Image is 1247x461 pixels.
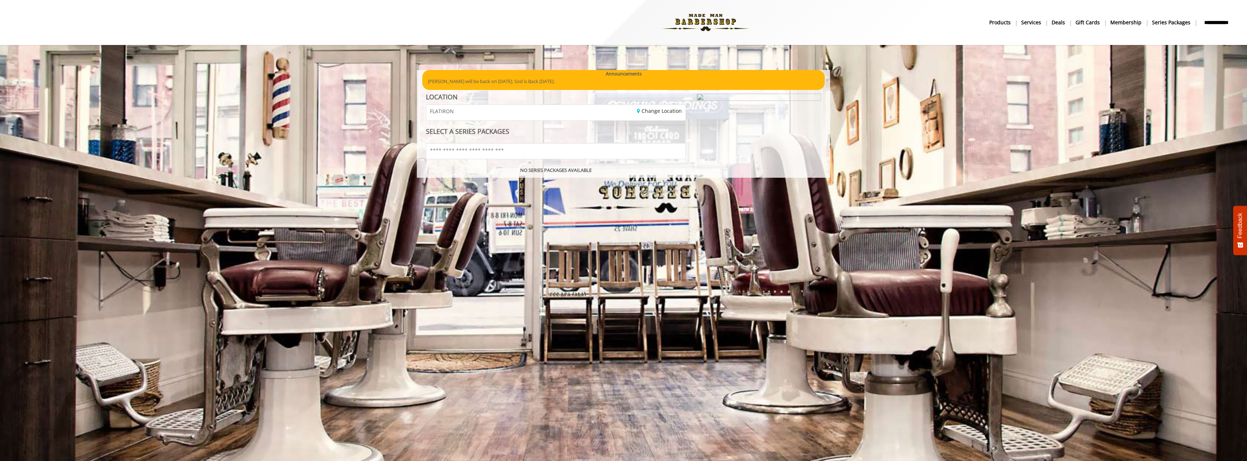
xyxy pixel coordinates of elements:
[430,108,454,114] span: FLATIRON
[1105,17,1147,28] a: MembershipMembership
[1237,213,1243,238] span: Feedback
[1021,18,1041,26] b: Services
[1147,17,1196,28] a: Series packagesSeries packages
[426,92,457,101] b: LOCATION
[1233,206,1247,255] button: Feedback - Show survey
[1110,18,1142,26] b: Membership
[1052,18,1065,26] b: Deals
[1047,17,1070,28] a: DealsDeals
[637,107,682,114] a: Change Location
[656,3,755,42] img: Made Man Barbershop logo
[428,78,819,85] p: [PERSON_NAME] will be back on [DATE]. Sod is Back [DATE].
[1070,17,1105,28] a: Gift cardsgift cards
[520,167,592,173] b: NO SERIES PACKAGES AVAILABLE
[426,128,509,135] label: SELECT A SERIES PACKAGES
[606,70,642,78] b: Announcements
[989,18,1011,26] b: products
[1016,17,1047,28] a: ServicesServices
[1152,18,1190,26] b: Series packages
[984,17,1016,28] a: Productsproducts
[1076,18,1100,26] b: gift cards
